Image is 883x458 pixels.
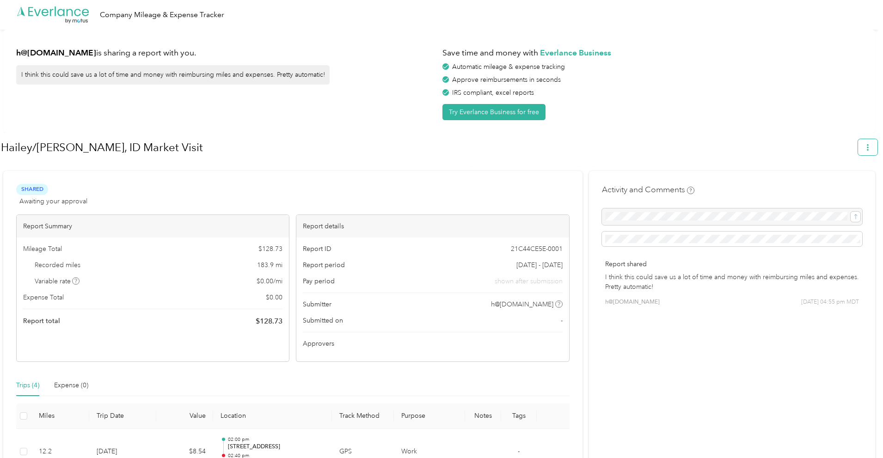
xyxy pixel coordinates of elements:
[17,215,289,238] div: Report Summary
[602,184,694,195] h4: Activity and Comments
[518,447,520,455] span: -
[303,276,335,286] span: Pay period
[258,244,282,254] span: $ 128.73
[452,76,561,84] span: Approve reimbursements in seconds
[1,136,852,159] h1: Hailey/Ketchum, ID Market Visit
[491,299,553,309] span: h@[DOMAIN_NAME]
[213,403,332,429] th: Location
[465,403,501,429] th: Notes
[452,63,565,71] span: Automatic mileage & expense tracking
[605,259,859,269] p: Report shared
[266,293,282,302] span: $ 0.00
[332,403,394,429] th: Track Method
[156,403,213,429] th: Value
[540,48,611,57] strong: Everlance Business
[511,244,563,254] span: 21C44CE5E-0001
[23,244,62,254] span: Mileage Total
[442,104,546,120] button: Try Everlance Business for free
[303,316,343,325] span: Submitted on
[303,260,345,270] span: Report period
[100,9,224,21] div: Company Mileage & Expense Tracker
[296,215,569,238] div: Report details
[561,316,563,325] span: -
[256,316,282,327] span: $ 128.73
[16,380,39,391] div: Trips (4)
[501,403,537,429] th: Tags
[394,403,465,429] th: Purpose
[801,298,859,306] span: [DATE] 04:55 pm MDT
[452,89,534,97] span: IRS compliant, excel reports
[303,244,331,254] span: Report ID
[16,47,436,59] h1: is sharing a report with you.
[23,316,60,326] span: Report total
[16,48,96,57] strong: h@[DOMAIN_NAME]
[303,339,334,348] span: Approvers
[35,260,80,270] span: Recorded miles
[16,65,330,85] div: I think this could save us a lot of time and money with reimbursing miles and expenses. Pretty au...
[228,436,325,443] p: 02:00 pm
[31,403,90,429] th: Miles
[257,260,282,270] span: 183.9 mi
[442,47,862,59] h1: Save time and money with
[495,276,563,286] span: shown after submission
[516,260,563,270] span: [DATE] - [DATE]
[23,293,64,302] span: Expense Total
[89,403,156,429] th: Trip Date
[16,184,48,195] span: Shared
[303,299,331,309] span: Submitter
[257,276,282,286] span: $ 0.00 / mi
[228,443,325,451] p: [STREET_ADDRESS]
[19,196,87,206] span: Awaiting your approval
[605,272,859,292] p: I think this could save us a lot of time and money with reimbursing miles and expenses. Pretty au...
[35,276,80,286] span: Variable rate
[54,380,88,391] div: Expense (0)
[605,298,660,306] span: h@[DOMAIN_NAME]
